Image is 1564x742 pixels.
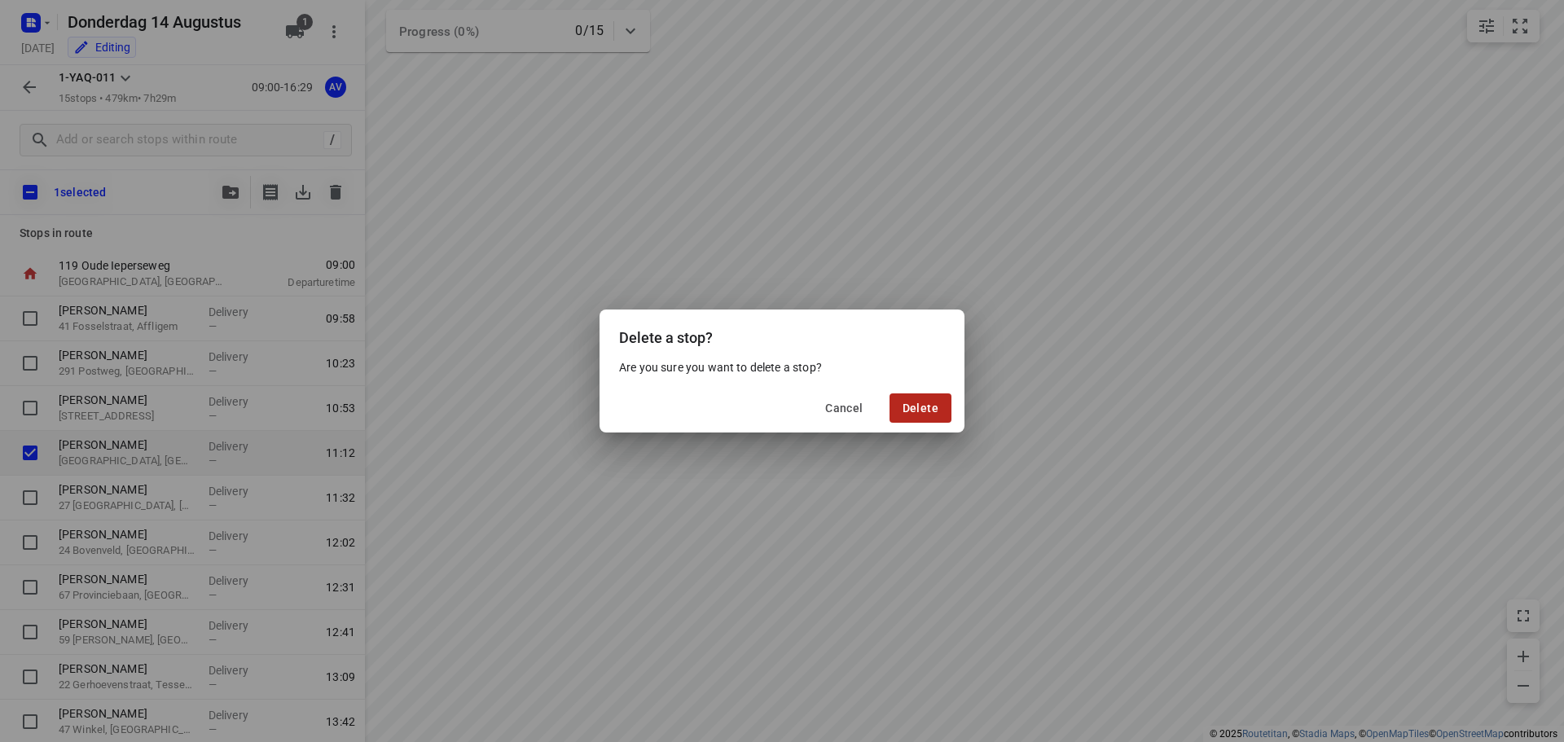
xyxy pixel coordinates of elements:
span: Cancel [825,402,863,415]
button: Delete [890,393,951,423]
div: Delete a stop? [600,310,964,359]
button: Cancel [812,393,876,423]
p: Are you sure you want to delete a stop? [619,359,945,375]
span: Delete [903,402,938,415]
